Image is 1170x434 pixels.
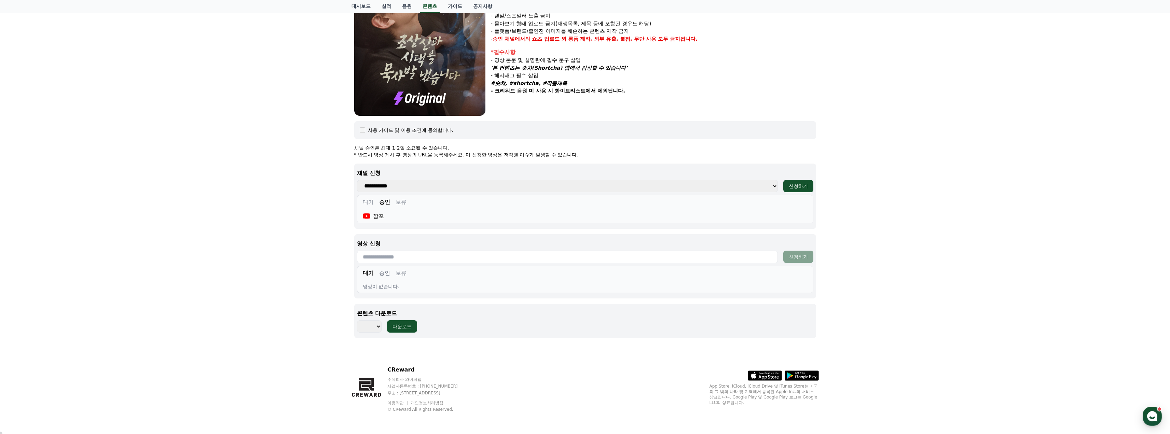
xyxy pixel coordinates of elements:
span: 설정 [106,227,114,232]
a: 개인정보처리방침 [411,401,443,405]
a: 홈 [2,216,45,234]
span: 대화 [63,227,71,233]
em: '본 컨텐츠는 숏챠(Shortcha) 앱에서 감상할 수 있습니다' [491,65,628,71]
button: 대기 [363,269,374,277]
button: 보류 [396,269,407,277]
p: 채널 신청 [357,169,813,177]
p: 채널 승인은 최대 1-2일 소요될 수 있습니다. [354,144,816,151]
p: - 플랫폼/브랜드/출연진 이미지를 훼손하는 콘텐츠 제작 금지 [491,27,816,35]
strong: 롱폼 제작, 외부 유출, 불펌, 무단 사용 모두 금지됩니다. [568,36,698,42]
p: 영상 신청 [357,240,813,248]
div: 신청하기 [789,253,808,260]
p: 주소 : [STREET_ADDRESS] [387,390,471,396]
p: 콘텐츠 다운로드 [357,309,813,318]
p: - 몰아보기 형태 업로드 금지(재생목록, 제목 등에 포함된 경우도 해당) [491,20,816,28]
span: 홈 [22,227,26,232]
em: #숏챠, #shortcha, #작품제목 [491,80,567,86]
p: App Store, iCloud, iCloud Drive 및 iTunes Store는 미국과 그 밖의 나라 및 지역에서 등록된 Apple Inc.의 서비스 상표입니다. Goo... [710,383,819,405]
div: 사용 가이드 및 이용 조건에 동의합니다. [368,127,454,134]
button: 승인 [379,198,390,206]
div: 영상이 없습니다. [363,283,808,290]
p: * 반드시 영상 게시 후 영상의 URL을 등록해주세요. 미 신청한 영상은 저작권 이슈가 발생할 수 있습니다. [354,151,816,158]
button: 신청하기 [783,251,813,263]
p: CReward [387,366,471,374]
a: 이용약관 [387,401,409,405]
p: - 해시태그 필수 삽입 [491,72,816,80]
p: - 영상 본문 및 설명란에 필수 문구 삽입 [491,56,816,64]
p: - 결말/스포일러 노출 금지 [491,12,816,20]
div: *필수사항 [491,48,816,56]
strong: - 크리워드 음원 미 사용 시 화이트리스트에서 제외됩니다. [491,88,625,94]
button: 다운로드 [387,320,417,333]
strong: 승인 채널에서의 쇼츠 업로드 외 [493,36,566,42]
div: 깜포 [363,212,384,220]
a: 대화 [45,216,88,234]
a: 설정 [88,216,131,234]
p: © CReward All Rights Reserved. [387,407,471,412]
button: 신청하기 [783,180,813,192]
button: 보류 [396,198,407,206]
p: - [491,35,816,43]
button: 대기 [363,198,374,206]
div: 다운로드 [393,323,412,330]
p: 사업자등록번호 : [PHONE_NUMBER] [387,383,471,389]
p: 주식회사 와이피랩 [387,377,471,382]
button: 승인 [379,269,390,277]
div: 신청하기 [789,183,808,190]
